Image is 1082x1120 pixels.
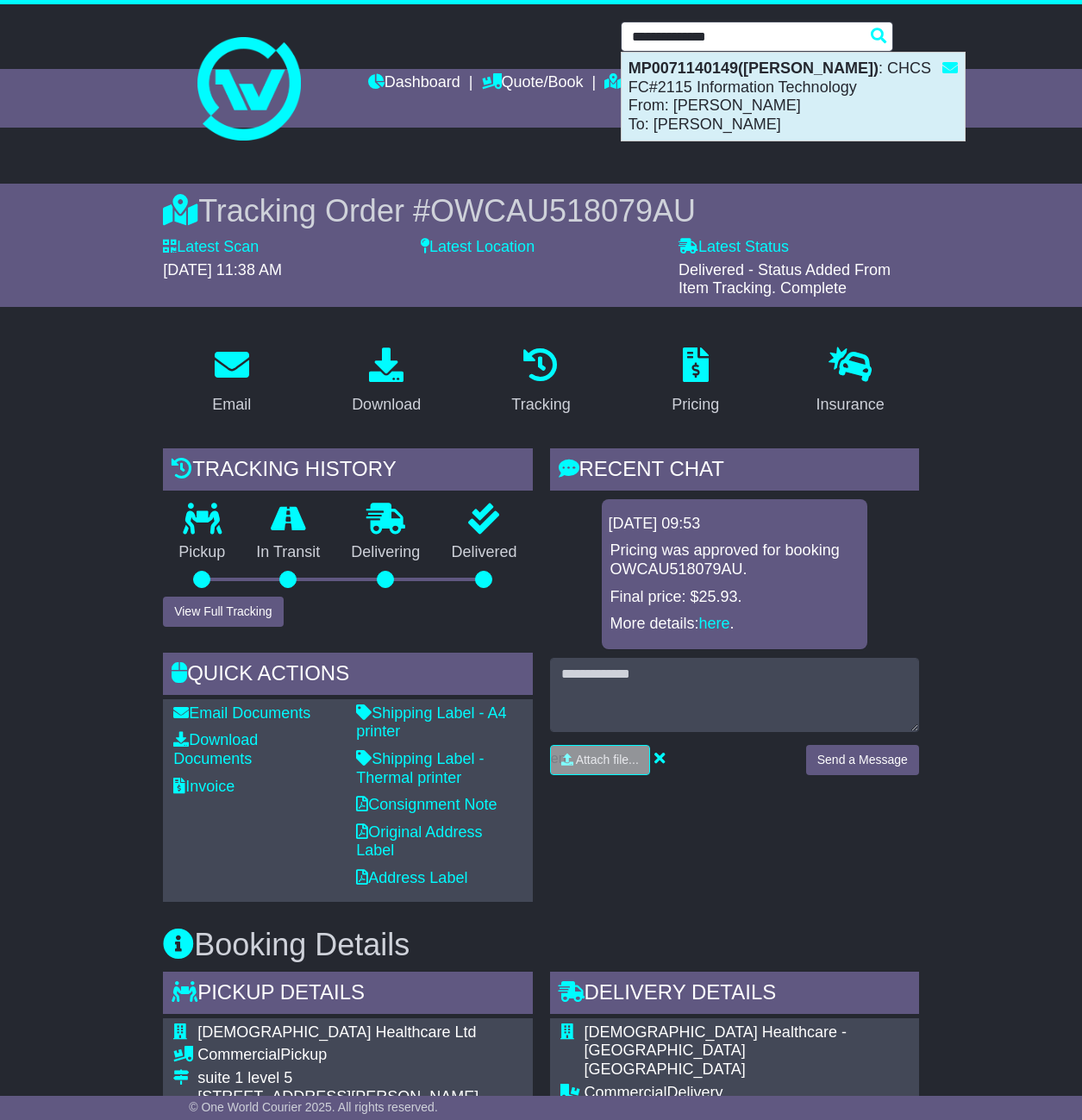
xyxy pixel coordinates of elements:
p: Delivered [435,543,532,562]
a: Address Label [356,869,467,886]
strong: MP0071140149([PERSON_NAME]) [629,59,879,77]
div: Delivery Details [550,972,919,1018]
span: [DEMOGRAPHIC_DATA] Healthcare Ltd [197,1023,476,1041]
a: Invoice [173,778,235,795]
p: Final price: $25.93. [610,588,859,607]
button: View Full Tracking [163,597,283,627]
span: [DATE] 11:38 AM [163,261,282,278]
span: [DEMOGRAPHIC_DATA] Healthcare - [GEOGRAPHIC_DATA] [GEOGRAPHIC_DATA] [585,1023,847,1078]
div: : CHCS FC#2115 Information Technology From: [PERSON_NAME] To: [PERSON_NAME] [622,53,965,141]
a: Download [341,341,432,422]
div: Quick Actions [163,653,532,699]
a: Pricing [660,341,730,422]
div: [STREET_ADDRESS][PERSON_NAME] [197,1088,522,1107]
span: Delivered - Status Added From Item Tracking. Complete [679,261,891,297]
a: here [699,615,730,632]
div: [DATE] 09:53 [609,515,860,534]
p: Pickup [163,543,241,562]
div: Delivery [585,1084,909,1103]
div: Tracking [511,393,570,416]
a: Tracking [604,69,680,98]
div: Pricing [672,393,719,416]
h3: Booking Details [163,928,919,962]
label: Latest Location [421,238,535,257]
a: Dashboard [368,69,460,98]
div: Email [212,393,251,416]
a: Insurance [805,341,896,422]
span: Commercial [197,1046,280,1063]
p: Pricing was approved for booking OWCAU518079AU. [610,541,859,579]
div: Pickup Details [163,972,532,1018]
span: © One World Courier 2025. All rights reserved. [189,1100,438,1114]
label: Latest Scan [163,238,259,257]
p: Delivering [335,543,435,562]
label: Latest Status [679,238,789,257]
a: Download Documents [173,731,258,767]
div: suite 1 level 5 [197,1069,522,1088]
div: Tracking history [163,448,532,495]
a: Shipping Label - Thermal printer [356,750,484,786]
p: In Transit [241,543,335,562]
div: Download [352,393,421,416]
a: Tracking [500,341,581,422]
a: Quote/Book [482,69,584,98]
div: Insurance [816,393,885,416]
a: Shipping Label - A4 printer [356,704,506,741]
a: Consignment Note [356,796,497,813]
a: Email [201,341,262,422]
div: Tracking Order # [163,192,919,229]
span: Commercial [585,1084,667,1101]
p: More details: . [610,615,859,634]
div: Pickup [197,1046,522,1065]
a: Original Address Label [356,823,482,860]
div: RECENT CHAT [550,448,919,495]
a: Email Documents [173,704,310,722]
span: OWCAU518079AU [430,193,696,228]
button: Send a Message [806,745,919,775]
